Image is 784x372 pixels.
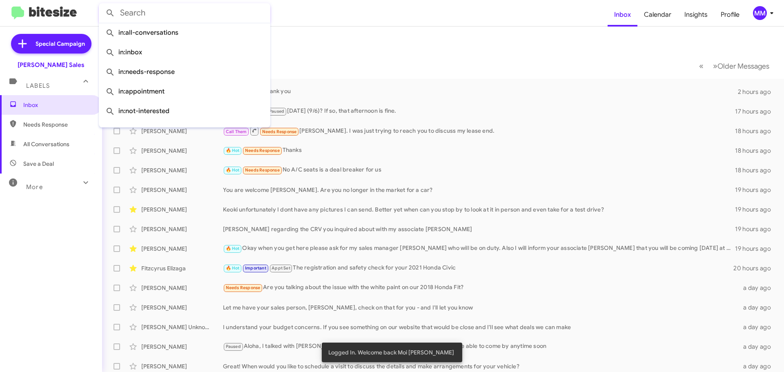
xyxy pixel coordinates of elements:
span: 🔥 Hot [226,167,240,173]
div: [PERSON_NAME] [141,127,223,135]
button: Next [708,58,774,74]
div: Aloha, I talked with [PERSON_NAME] and [PERSON_NAME]. I live Hilo so I won't be able to come by a... [223,342,738,351]
div: 17 hours ago [735,107,777,116]
button: MM [746,6,775,20]
div: [PERSON_NAME] Sales [18,61,85,69]
span: 🔥 Hot [226,148,240,153]
nav: Page navigation example [695,58,774,74]
span: Older Messages [717,62,769,71]
a: Inbox [608,3,637,27]
span: in:inbox [105,42,264,62]
div: 19 hours ago [735,205,777,214]
span: Special Campaign [36,40,85,48]
div: Fitzcyrus Elizaga [141,264,223,272]
div: 19 hours ago [735,245,777,253]
span: in:appointment [105,82,264,101]
div: [PERSON_NAME] [141,186,223,194]
div: [PERSON_NAME] [141,166,223,174]
div: The registration and safety check for your 2021 Honda Civic [223,263,733,273]
div: Thank you [223,87,738,96]
div: [PERSON_NAME] [141,225,223,233]
div: 18 hours ago [735,147,777,155]
span: in:needs-response [105,62,264,82]
div: 2 hours ago [738,88,777,96]
div: 19 hours ago [735,186,777,194]
div: [PERSON_NAME] [141,343,223,351]
span: « [699,61,704,71]
div: [PERSON_NAME] [141,284,223,292]
div: 19 hours ago [735,225,777,233]
span: Needs Response [262,129,297,134]
span: Paused [269,109,284,114]
span: Needs Response [245,148,280,153]
div: 20 hours ago [733,264,777,272]
div: Great! When would you like to schedule a visit to discuss the details and make arrangements for y... [223,362,738,370]
span: Needs Response [226,285,261,290]
span: Paused [226,344,241,349]
div: a day ago [738,303,777,312]
div: Let me have your sales person, [PERSON_NAME], check on that for you - and I'll let you know [223,303,738,312]
div: [PERSON_NAME]. I was just trying to reach you to discuss my lease end. [223,126,735,136]
span: Call Them [226,129,247,134]
div: No A/C seats is a deal breaker for us [223,165,735,175]
div: 18 hours ago [735,166,777,174]
div: [PERSON_NAME] Unknown [141,323,223,331]
div: [PERSON_NAME] [141,362,223,370]
div: I understand your budget concerns. If you see something on our website that would be close and I'... [223,323,738,331]
span: Needs Response [23,120,93,129]
a: Special Campaign [11,34,91,53]
div: [PERSON_NAME] regarding the CRV you inquired about with my associate [PERSON_NAME] [223,225,735,233]
span: Logged In. Welcome back Moi [PERSON_NAME] [328,348,454,356]
div: [PERSON_NAME] [141,147,223,155]
div: [PERSON_NAME] [141,245,223,253]
div: [DATE] (9/6)? If so, that afternoon is fine. [223,107,735,116]
div: [PERSON_NAME] [141,205,223,214]
span: Appt Set [272,265,290,271]
span: 🔥 Hot [226,265,240,271]
input: Search [99,3,270,23]
div: a day ago [738,362,777,370]
span: in:all-conversations [105,23,264,42]
div: Thanks [223,146,735,155]
div: Are you talking about the issue with the white paint on our 2018 Honda Fit? [223,283,738,292]
span: Labels [26,82,50,89]
span: Important [245,265,266,271]
span: 🔥 Hot [226,246,240,251]
span: in:sold-verified [105,121,264,140]
span: Needs Response [245,167,280,173]
span: » [713,61,717,71]
div: Okay when you get here please ask for my sales manager [PERSON_NAME] who will be on duty. Also I ... [223,244,735,253]
div: a day ago [738,284,777,292]
span: Save a Deal [23,160,54,168]
a: Profile [714,3,746,27]
div: Keoki unfortunately I dont have any pictures I can send. Better yet when can you stop by to look ... [223,205,735,214]
div: [PERSON_NAME] [141,303,223,312]
div: 18 hours ago [735,127,777,135]
div: a day ago [738,343,777,351]
span: More [26,183,43,191]
div: You are welcome [PERSON_NAME]. Are you no longer in the market for a car? [223,186,735,194]
span: in:not-interested [105,101,264,121]
span: All Conversations [23,140,69,148]
button: Previous [694,58,708,74]
div: MM [753,6,767,20]
a: Calendar [637,3,678,27]
a: Insights [678,3,714,27]
span: Inbox [23,101,93,109]
div: a day ago [738,323,777,331]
